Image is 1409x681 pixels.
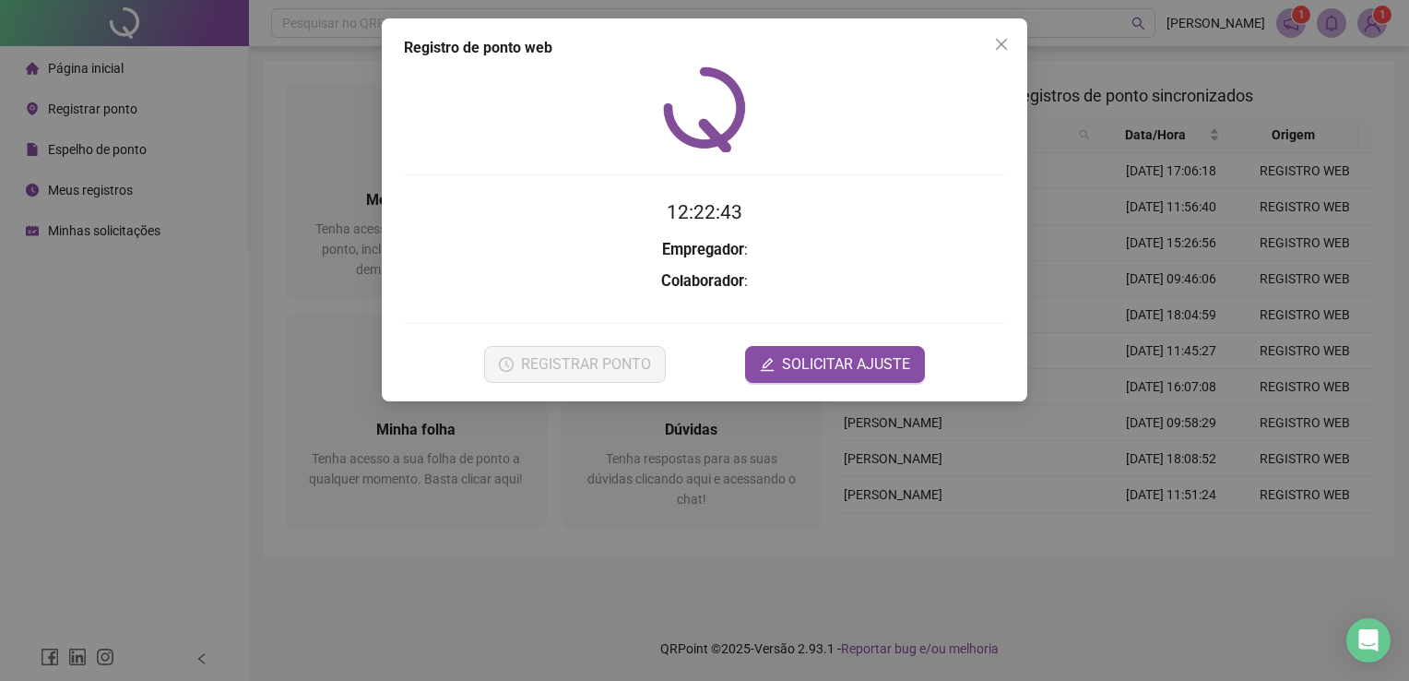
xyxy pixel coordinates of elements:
[760,357,775,372] span: edit
[745,346,925,383] button: editSOLICITAR AJUSTE
[404,269,1005,293] h3: :
[404,238,1005,262] h3: :
[661,272,744,290] strong: Colaborador
[987,30,1016,59] button: Close
[782,353,910,376] span: SOLICITAR AJUSTE
[663,66,746,152] img: QRPoint
[484,346,666,383] button: REGISTRAR PONTO
[1346,618,1391,663] div: Open Intercom Messenger
[404,37,1005,59] div: Registro de ponto web
[667,201,742,223] time: 12:22:43
[994,37,1009,52] span: close
[662,241,744,258] strong: Empregador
